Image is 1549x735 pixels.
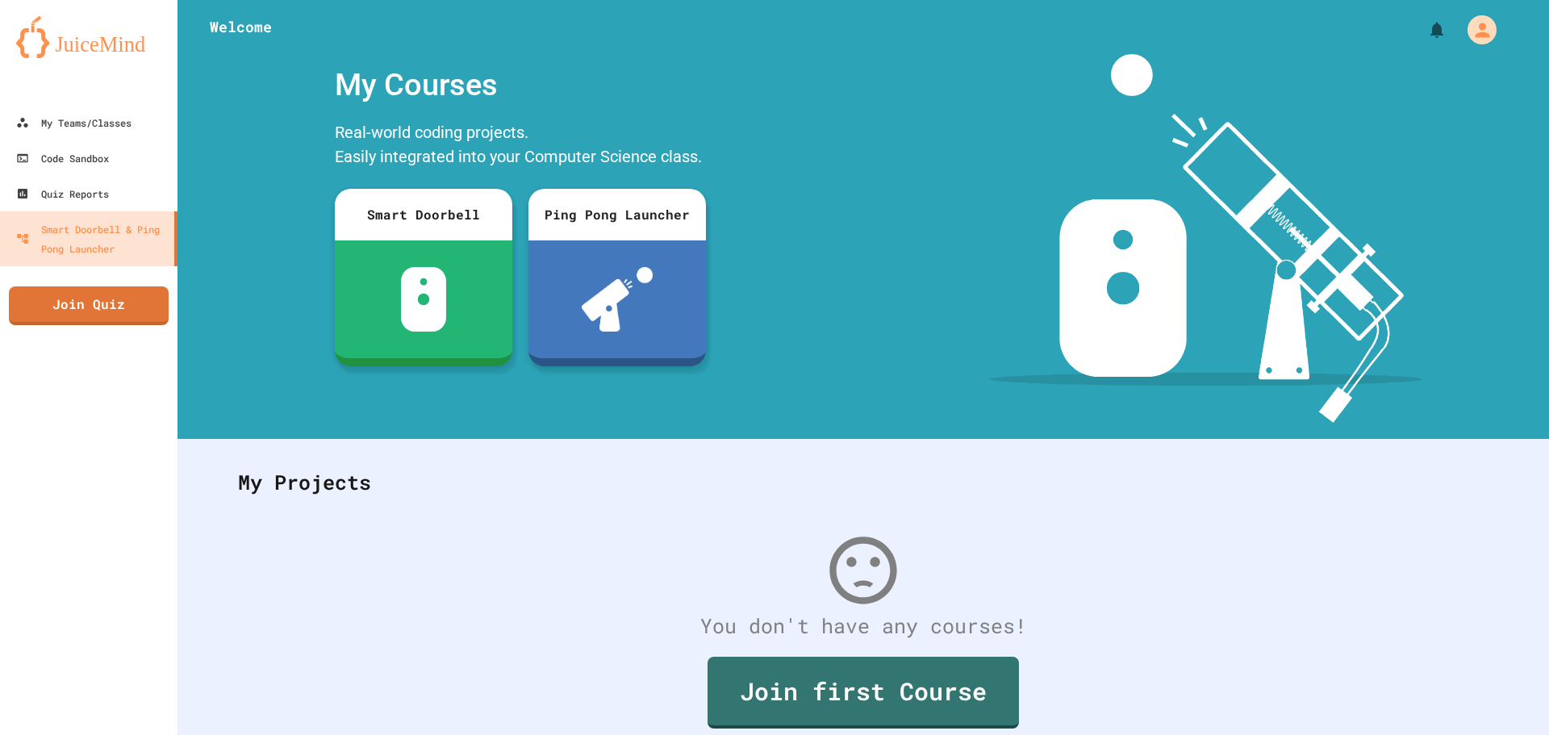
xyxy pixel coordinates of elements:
[582,267,653,332] img: ppl-with-ball.png
[528,189,706,240] div: Ping Pong Launcher
[990,54,1422,423] img: banner-image-my-projects.png
[16,16,161,58] img: logo-orange.svg
[16,184,109,203] div: Quiz Reports
[1451,11,1501,48] div: My Account
[16,148,109,168] div: Code Sandbox
[335,189,512,240] div: Smart Doorbell
[9,286,169,325] a: Join Quiz
[1415,600,1533,669] iframe: chat widget
[16,113,132,132] div: My Teams/Classes
[327,116,714,177] div: Real-world coding projects. Easily integrated into your Computer Science class.
[327,54,714,116] div: My Courses
[1397,16,1451,44] div: My Notifications
[222,451,1505,514] div: My Projects
[16,219,168,258] div: Smart Doorbell & Ping Pong Launcher
[401,267,447,332] img: sdb-white.svg
[222,611,1505,641] div: You don't have any courses!
[708,657,1019,729] a: Join first Course
[1481,670,1533,719] iframe: chat widget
